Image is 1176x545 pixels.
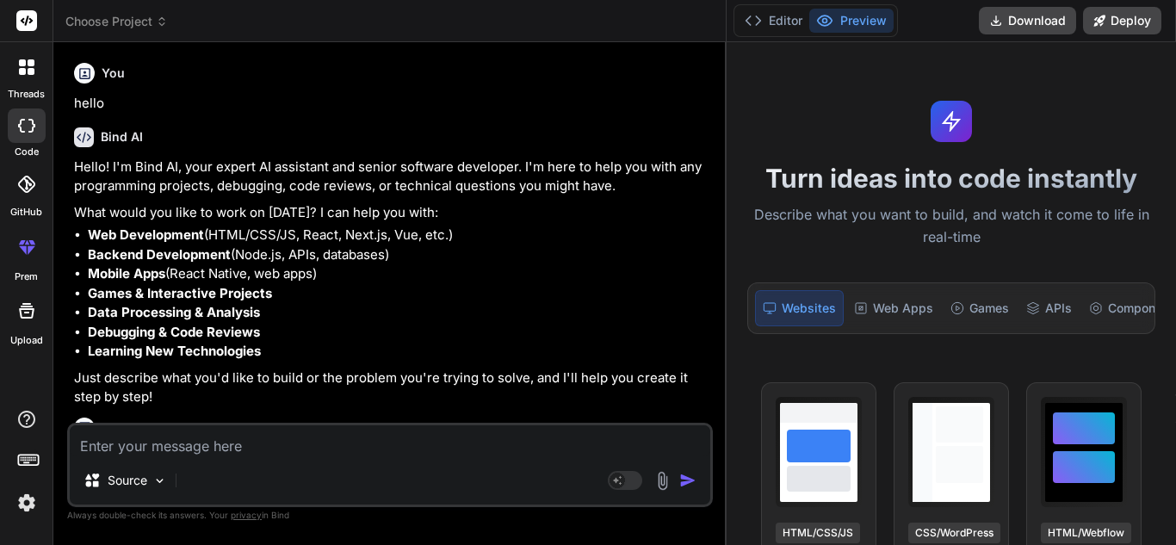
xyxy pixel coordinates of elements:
p: hello [74,94,709,114]
button: Download [979,7,1076,34]
strong: Debugging & Code Reviews [88,324,260,340]
h6: You [102,65,125,82]
label: threads [8,87,45,102]
span: Choose Project [65,13,168,30]
strong: Mobile Apps [88,265,165,282]
li: (React Native, web apps) [88,264,709,284]
p: Hello! I'm Bind AI, your expert AI assistant and senior software developer. I'm here to help you ... [74,158,709,196]
label: code [15,145,39,159]
strong: Backend Development [88,246,231,263]
li: (HTML/CSS/JS, React, Next.js, Vue, etc.) [88,226,709,245]
button: Editor [738,9,809,33]
span: privacy [231,510,262,520]
li: (Node.js, APIs, databases) [88,245,709,265]
strong: Data Processing & Analysis [88,304,260,320]
button: Deploy [1083,7,1161,34]
button: Preview [809,9,894,33]
div: Websites [755,290,844,326]
p: Always double-check its answers. Your in Bind [67,507,713,523]
strong: Games & Interactive Projects [88,285,272,301]
div: Web Apps [847,290,940,326]
div: Games [944,290,1016,326]
img: Pick Models [152,474,167,488]
img: settings [12,488,41,517]
div: APIs [1019,290,1079,326]
h6: You [102,419,125,437]
label: prem [15,269,38,284]
img: icon [679,472,696,489]
strong: Learning New Technologies [88,343,261,359]
strong: Web Development [88,226,204,243]
div: HTML/Webflow [1041,523,1131,543]
p: Describe what you want to build, and watch it come to life in real-time [737,204,1166,248]
img: attachment [653,471,672,491]
p: Just describe what you'd like to build or the problem you're trying to solve, and I'll help you c... [74,368,709,407]
div: HTML/CSS/JS [776,523,860,543]
label: GitHub [10,205,42,220]
h6: Bind AI [101,128,143,146]
p: Source [108,472,147,489]
label: Upload [10,333,43,348]
h1: Turn ideas into code instantly [737,163,1166,194]
div: CSS/WordPress [908,523,1000,543]
p: What would you like to work on [DATE]? I can help you with: [74,203,709,223]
